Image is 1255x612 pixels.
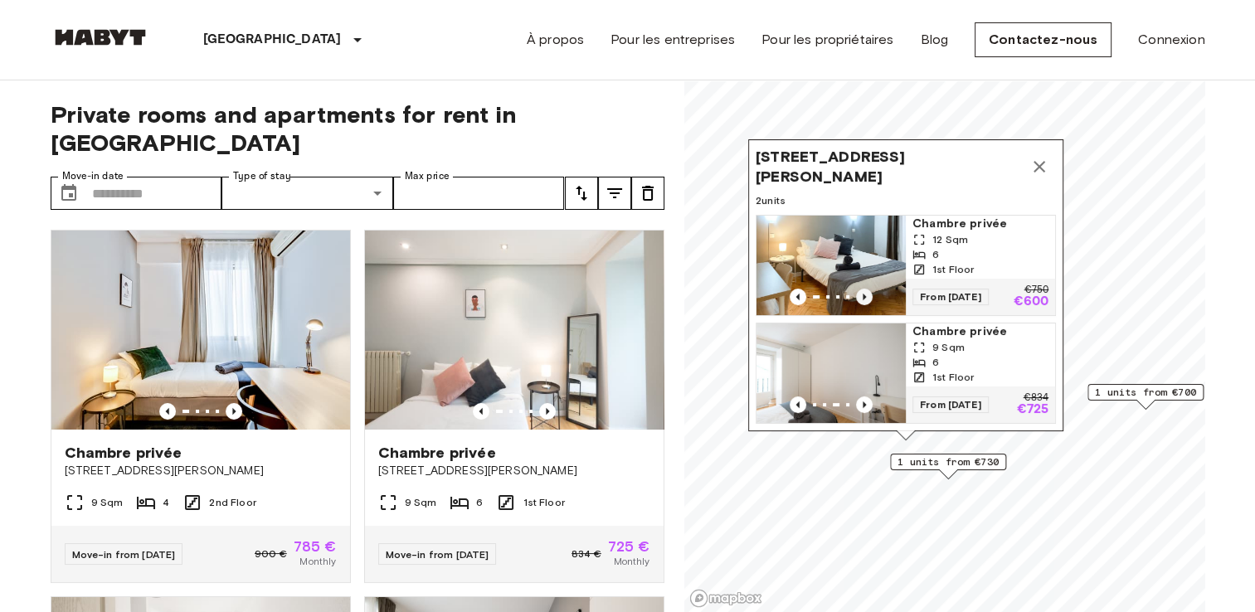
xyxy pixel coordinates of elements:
button: Previous image [226,403,242,420]
button: Previous image [473,403,489,420]
span: Monthly [613,554,649,569]
span: 9 Sqm [405,495,437,510]
a: Marketing picture of unit ES-15-001-001-01HPrevious imagePrevious imageChambre privée[STREET_ADDR... [364,230,664,583]
a: Blog [920,30,948,50]
button: Previous image [790,289,806,305]
a: À propos [527,30,584,50]
span: Monthly [299,554,336,569]
a: Contactez-nous [975,22,1112,57]
span: 1 units from €730 [897,454,999,469]
label: Move-in date [62,169,124,183]
button: Previous image [159,403,176,420]
span: 9 Sqm [932,340,965,355]
a: Mapbox logo [689,589,762,608]
button: Previous image [539,403,556,420]
a: Previous imagePrevious imageChambre privée9 Sqm61st FloorFrom [DATE]€834€725 [756,323,1056,424]
span: 834 € [572,546,601,561]
span: 1st Floor [932,262,974,277]
span: 12 Sqm [932,232,968,247]
div: Map marker [890,454,1006,479]
a: Marketing picture of unit ES-15-018-001-03HPrevious imagePrevious imageChambre privée[STREET_ADDR... [51,230,351,583]
span: Private rooms and apartments for rent in [GEOGRAPHIC_DATA] [51,100,664,157]
span: 6 [932,355,939,370]
span: Chambre privée [378,443,496,463]
p: €725 [1016,403,1048,416]
a: Pour les propriétaires [761,30,893,50]
span: [STREET_ADDRESS][PERSON_NAME] [756,147,1023,187]
span: 1st Floor [932,370,974,385]
span: Chambre privée [912,216,1048,232]
p: €834 [1023,393,1048,403]
label: Type of stay [233,169,291,183]
button: tune [565,177,598,210]
button: tune [631,177,664,210]
span: 2nd Floor [209,495,255,510]
button: Choose date [52,177,85,210]
span: 900 € [255,546,287,561]
img: Marketing picture of unit ES-15-018-001-03H [51,231,350,430]
button: Previous image [856,289,873,305]
span: 2 units [756,193,1056,208]
a: Connexion [1138,30,1204,50]
div: Map marker [748,139,1063,440]
span: 6 [932,247,939,262]
span: Move-in from [DATE] [72,548,176,561]
span: 6 [476,495,483,510]
button: tune [598,177,631,210]
span: [STREET_ADDRESS][PERSON_NAME] [65,463,337,479]
img: Habyt [51,29,150,46]
p: €750 [1024,285,1048,295]
span: 4 [163,495,169,510]
span: 1st Floor [523,495,564,510]
div: Map marker [1087,384,1204,410]
span: [STREET_ADDRESS][PERSON_NAME] [378,463,650,479]
img: Marketing picture of unit ES-15-001-001-05H [756,216,906,315]
span: From [DATE] [912,396,989,413]
label: Max price [405,169,450,183]
p: €600 [1013,295,1048,308]
span: Chambre privée [65,443,182,463]
img: Marketing picture of unit ES-15-001-001-01H [365,231,664,430]
span: Move-in from [DATE] [386,548,489,561]
span: 725 € [608,539,650,554]
a: Pour les entreprises [610,30,735,50]
img: Marketing picture of unit ES-15-001-001-01H [756,323,906,423]
span: 785 € [294,539,337,554]
span: 9 Sqm [91,495,124,510]
span: Chambre privée [912,323,1048,340]
p: [GEOGRAPHIC_DATA] [203,30,342,50]
a: Marketing picture of unit ES-15-001-001-05HPrevious imagePrevious imageChambre privée12 Sqm61st F... [756,215,1056,316]
button: Previous image [856,396,873,413]
span: 1 units from €700 [1095,385,1196,400]
span: From [DATE] [912,289,989,305]
button: Previous image [790,396,806,413]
